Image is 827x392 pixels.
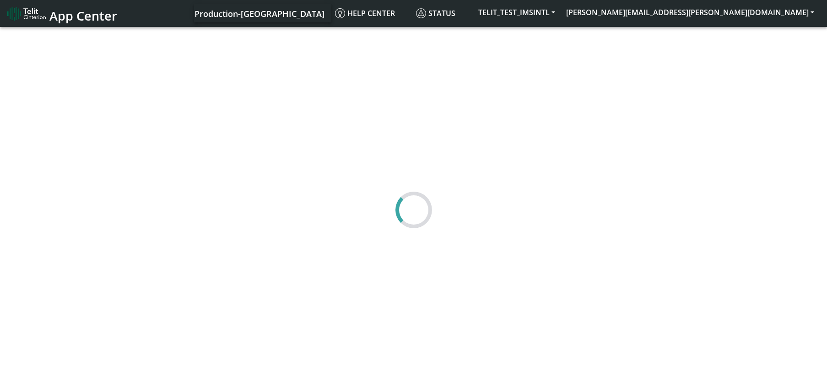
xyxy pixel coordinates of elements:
button: TELIT_TEST_IMSINTL [473,4,561,21]
img: status.svg [416,8,426,18]
img: knowledge.svg [335,8,345,18]
a: App Center [7,4,116,23]
img: logo-telit-cinterion-gw-new.png [7,6,46,21]
span: Help center [335,8,395,18]
a: Your current platform instance [194,4,324,22]
span: Status [416,8,455,18]
span: Production-[GEOGRAPHIC_DATA] [195,8,324,19]
button: [PERSON_NAME][EMAIL_ADDRESS][PERSON_NAME][DOMAIN_NAME] [561,4,820,21]
span: App Center [49,7,117,24]
a: Status [412,4,473,22]
a: Help center [331,4,412,22]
